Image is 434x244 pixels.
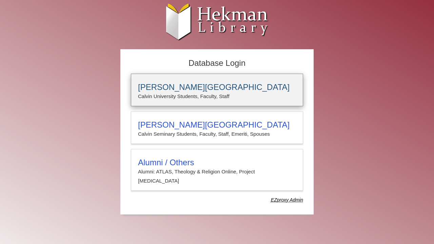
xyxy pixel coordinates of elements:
p: Calvin University Students, Faculty, Staff [138,92,296,101]
p: Calvin Seminary Students, Faculty, Staff, Emeriti, Spouses [138,130,296,138]
h3: [PERSON_NAME][GEOGRAPHIC_DATA] [138,120,296,130]
summary: Alumni / OthersAlumni: ATLAS, Theology & Religion Online, Project [MEDICAL_DATA] [138,158,296,185]
a: [PERSON_NAME][GEOGRAPHIC_DATA]Calvin University Students, Faculty, Staff [131,74,303,106]
p: Alumni: ATLAS, Theology & Religion Online, Project [MEDICAL_DATA] [138,167,296,185]
h3: Alumni / Others [138,158,296,167]
dfn: Use Alumni login [271,197,303,203]
a: [PERSON_NAME][GEOGRAPHIC_DATA]Calvin Seminary Students, Faculty, Staff, Emeriti, Spouses [131,111,303,144]
h2: Database Login [127,56,307,70]
h3: [PERSON_NAME][GEOGRAPHIC_DATA] [138,82,296,92]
